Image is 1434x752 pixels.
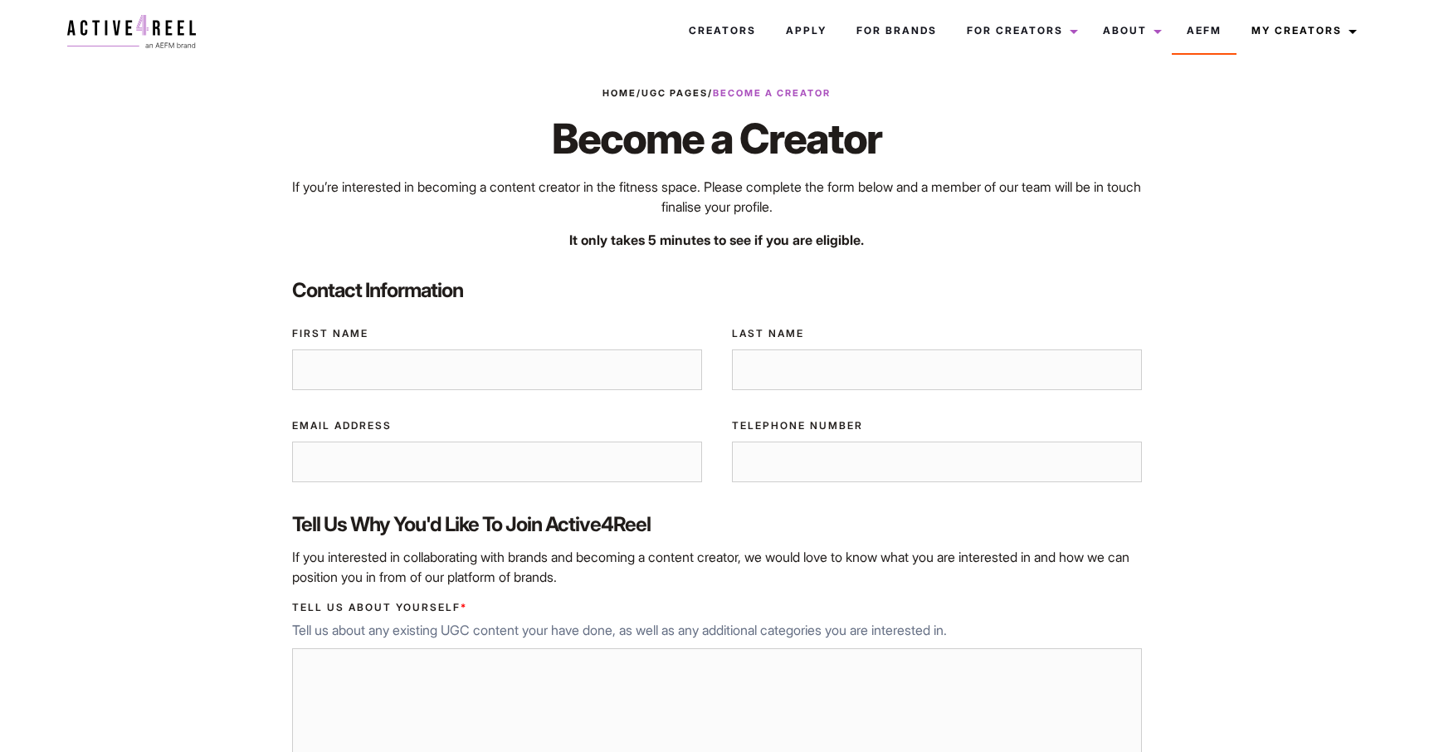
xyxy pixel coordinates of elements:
a: AEFM [1172,8,1236,53]
p: Tell us about any existing UGC content your have done, as well as any additional categories you a... [292,620,1142,640]
label: Email Address [292,418,702,433]
a: My Creators [1236,8,1367,53]
a: For Brands [841,8,952,53]
h1: Become a Creator [287,114,1147,164]
p: If you interested in collaborating with brands and becoming a content creator, we would love to k... [292,547,1142,587]
a: For Creators [952,8,1088,53]
strong: It only takes 5 minutes to see if you are eligible. [569,232,864,248]
strong: Become a Creator [713,87,831,99]
a: UGC Pages [641,87,708,99]
label: Tell us why you'd like to join Active4Reel [292,510,1142,539]
span: / / [602,86,831,100]
a: Apply [771,8,841,53]
label: Last Name [732,326,1142,341]
a: Home [602,87,637,99]
img: a4r-logo.svg [67,15,196,48]
a: About [1088,8,1172,53]
p: If you’re interested in becoming a content creator in the fitness space. Please complete the form... [287,177,1147,217]
label: Tell us about yourself [292,600,1142,615]
label: First Name [292,326,702,341]
a: Creators [674,8,771,53]
label: Telephone Number [732,418,1142,433]
label: Contact Information [292,276,1142,305]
